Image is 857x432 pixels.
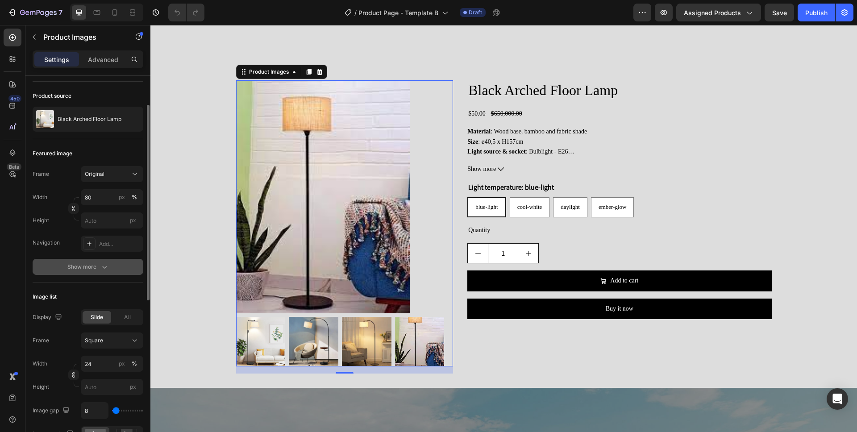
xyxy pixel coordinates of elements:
button: % [116,358,127,369]
button: Original [81,166,143,182]
p: : ø40,5 x H157cm [317,113,373,120]
label: Frame [33,336,49,345]
button: Assigned Products [676,4,761,21]
button: Add to cart [317,245,621,266]
button: px [129,358,140,369]
button: Save [765,4,794,21]
span: Show more [317,139,345,149]
legend: Light temperature: blue-light [317,156,404,169]
div: Featured image [33,150,72,158]
p: : Wood base, bamboo and fabric shade [317,103,437,110]
p: 7 [58,7,62,18]
p: Settings [44,55,69,64]
span: cool-white [367,179,392,185]
button: % [116,192,127,203]
input: Auto [81,403,108,419]
button: decrement [317,219,337,238]
span: All [124,313,131,321]
div: % [132,360,137,368]
button: Buy it now [317,274,621,294]
input: px [81,379,143,395]
h2: Black Arched Floor Lamp [317,55,621,76]
strong: Size [317,113,328,120]
div: Product source [33,92,71,100]
div: Image gap [33,405,71,417]
div: Image list [33,293,57,301]
span: Draft [469,8,482,17]
input: quantity [337,219,368,238]
input: px [81,212,143,228]
div: Quantity [317,199,621,211]
strong: Light source & socket [317,123,375,130]
button: increment [368,219,388,238]
p: : Bulblight - E26 [317,123,417,130]
label: Height [33,383,49,391]
button: Square [81,332,143,349]
label: Width [33,360,47,368]
span: Assigned Products [684,8,741,17]
div: 450 [8,95,21,102]
div: Buy it now [455,279,483,289]
label: Width [33,193,47,201]
p: Advanced [88,55,118,64]
div: $50.00 [317,83,336,95]
span: px [130,383,136,390]
div: Undo/Redo [168,4,204,21]
span: Slide [91,313,103,321]
div: Publish [805,8,828,17]
span: Square [85,336,103,345]
button: Show more [33,259,143,275]
label: Frame [33,170,49,178]
button: Show more [317,139,621,149]
label: Height [33,216,49,224]
input: px% [81,356,143,372]
span: Save [772,9,787,17]
iframe: To enrich screen reader interactions, please activate Accessibility in Grammarly extension settings [150,25,857,432]
span: / [354,8,357,17]
img: product feature img [36,110,54,128]
div: Open Intercom Messenger [827,388,848,410]
p: Black Arched Floor Lamp [58,116,121,122]
span: blue-light [325,179,348,185]
div: Display [33,312,64,324]
div: $650,000.00 [340,83,373,95]
div: % [132,193,137,201]
span: ember-glow [448,179,476,185]
span: daylight [410,179,429,185]
div: Navigation [33,239,60,247]
span: px [130,217,136,224]
div: px [119,193,125,201]
div: Show more [67,262,109,271]
strong: Material [317,103,340,110]
div: Beta [7,163,21,170]
button: Publish [798,4,835,21]
div: Add to cart [460,251,488,261]
span: Original [85,170,104,178]
div: px [119,360,125,368]
input: px% [81,189,143,205]
button: px [129,192,140,203]
p: Product Images [43,32,119,42]
span: Product Page - Template B [358,8,438,17]
button: 7 [4,4,67,21]
div: Add... [99,240,141,248]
